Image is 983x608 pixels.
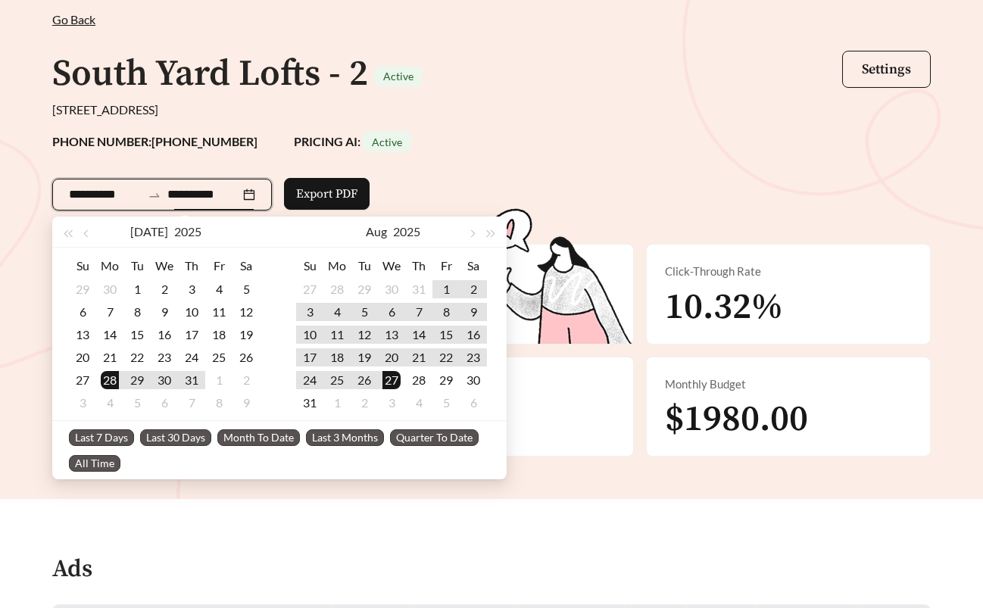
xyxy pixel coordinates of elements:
[301,371,319,389] div: 24
[665,397,808,442] span: $1980.00
[296,185,357,203] span: Export PDF
[378,254,405,278] th: We
[101,394,119,412] div: 4
[460,369,487,391] td: 2025-08-30
[393,217,420,247] button: 2025
[151,323,178,346] td: 2025-07-16
[101,348,119,366] div: 21
[73,348,92,366] div: 20
[210,371,228,389] div: 1
[151,278,178,301] td: 2025-07-02
[237,280,255,298] div: 5
[205,369,232,391] td: 2025-08-01
[178,301,205,323] td: 2025-07-10
[410,326,428,344] div: 14
[301,326,319,344] div: 10
[405,323,432,346] td: 2025-08-14
[301,280,319,298] div: 27
[378,391,405,414] td: 2025-09-03
[301,303,319,321] div: 3
[148,188,161,201] span: to
[123,301,151,323] td: 2025-07-08
[378,369,405,391] td: 2025-08-27
[210,348,228,366] div: 25
[232,369,260,391] td: 2025-08-02
[155,326,173,344] div: 16
[151,391,178,414] td: 2025-08-06
[210,303,228,321] div: 11
[183,280,201,298] div: 3
[73,280,92,298] div: 29
[842,51,931,88] button: Settings
[351,254,378,278] th: Tu
[323,369,351,391] td: 2025-08-25
[432,346,460,369] td: 2025-08-22
[96,346,123,369] td: 2025-07-21
[69,323,96,346] td: 2025-07-13
[128,326,146,344] div: 15
[128,371,146,389] div: 29
[437,394,455,412] div: 5
[378,346,405,369] td: 2025-08-20
[101,371,119,389] div: 28
[232,346,260,369] td: 2025-07-26
[155,348,173,366] div: 23
[237,326,255,344] div: 19
[96,278,123,301] td: 2025-06-30
[460,346,487,369] td: 2025-08-23
[73,303,92,321] div: 6
[355,303,373,321] div: 5
[151,346,178,369] td: 2025-07-23
[351,278,378,301] td: 2025-07-29
[96,254,123,278] th: Mo
[232,301,260,323] td: 2025-07-12
[123,369,151,391] td: 2025-07-29
[232,391,260,414] td: 2025-08-09
[69,455,120,472] span: All Time
[437,303,455,321] div: 8
[237,348,255,366] div: 26
[237,394,255,412] div: 9
[296,278,323,301] td: 2025-07-27
[464,394,482,412] div: 6
[296,369,323,391] td: 2025-08-24
[437,280,455,298] div: 1
[378,278,405,301] td: 2025-07-30
[378,323,405,346] td: 2025-08-13
[383,70,413,83] span: Active
[52,134,257,148] strong: PHONE NUMBER: [PHONE_NUMBER]
[460,301,487,323] td: 2025-08-09
[101,303,119,321] div: 7
[237,303,255,321] div: 12
[323,323,351,346] td: 2025-08-11
[351,369,378,391] td: 2025-08-26
[323,278,351,301] td: 2025-07-28
[390,429,479,446] span: Quarter To Date
[382,303,401,321] div: 6
[52,51,368,97] h1: South Yard Lofts - 2
[328,303,346,321] div: 4
[123,346,151,369] td: 2025-07-22
[183,348,201,366] div: 24
[151,254,178,278] th: We
[123,254,151,278] th: Tu
[183,394,201,412] div: 7
[432,254,460,278] th: Fr
[178,278,205,301] td: 2025-07-03
[73,394,92,412] div: 3
[232,323,260,346] td: 2025-07-19
[405,391,432,414] td: 2025-09-04
[665,263,912,280] div: Click-Through Rate
[128,348,146,366] div: 22
[410,303,428,321] div: 7
[237,371,255,389] div: 2
[69,278,96,301] td: 2025-06-29
[155,280,173,298] div: 2
[52,557,92,583] h4: Ads
[464,303,482,321] div: 9
[96,369,123,391] td: 2025-07-28
[301,348,319,366] div: 17
[328,326,346,344] div: 11
[232,278,260,301] td: 2025-07-05
[351,391,378,414] td: 2025-09-02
